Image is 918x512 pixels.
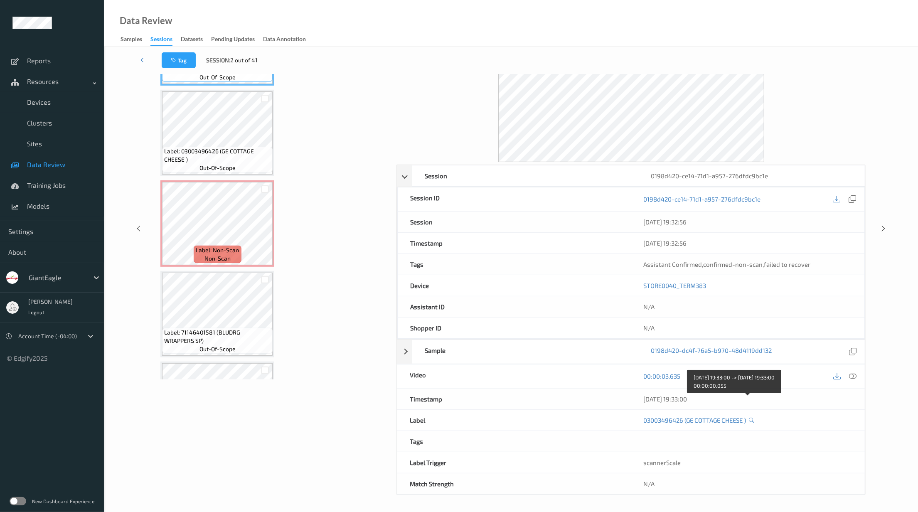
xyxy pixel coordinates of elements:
[412,165,638,186] div: Session
[398,296,631,317] div: Assistant ID
[704,261,763,268] span: confirmed-non-scan
[644,239,852,247] div: [DATE] 19:32:56
[398,212,631,232] div: Session
[162,52,196,68] button: Tag
[150,34,181,46] a: Sessions
[181,35,203,45] div: Datasets
[397,165,865,187] div: Session0198d420-ce14-71d1-a957-276dfdc9bc1e
[397,389,631,409] div: Timestamp
[121,34,150,45] a: Samples
[206,56,230,64] span: Session:
[398,254,631,275] div: Tags
[397,452,631,473] div: Label Trigger
[631,296,864,317] div: N/A
[644,218,852,226] div: [DATE] 19:32:56
[631,452,865,473] div: scannerScale
[644,261,811,268] span: , ,
[397,473,631,494] div: Match Strength
[631,473,865,494] div: N/A
[412,340,638,364] div: Sample
[398,187,631,211] div: Session ID
[651,346,772,357] a: 0198d420-dc4f-76a5-b970-48d4119dd132
[397,431,631,452] div: Tags
[121,35,142,45] div: Samples
[211,35,255,45] div: Pending Updates
[150,35,172,46] div: Sessions
[199,164,236,172] span: out-of-scope
[230,56,258,64] span: 2 out of 41
[196,246,239,254] span: Label: Non-Scan
[181,34,211,45] a: Datasets
[398,275,631,296] div: Device
[398,318,631,338] div: Shopper ID
[644,372,681,380] a: 00:00:03.635
[398,233,631,254] div: Timestamp
[397,410,631,431] div: Label
[263,35,306,45] div: Data Annotation
[263,34,314,45] a: Data Annotation
[644,261,702,268] span: Assistant Confirmed
[644,282,706,289] a: STORE0040_TERM383
[165,147,271,164] span: Label: 03003496426 (GE COTTAGE CHEESE )
[397,364,631,388] div: Video
[644,395,852,403] div: [DATE] 19:33:00
[764,261,811,268] span: failed to recover
[397,340,865,364] div: Sample0198d420-dc4f-76a5-b970-48d4119dd132
[638,165,864,186] div: 0198d420-ce14-71d1-a957-276dfdc9bc1e
[165,328,271,345] span: Label: 71146401581 (BLUDRG WRAPPERS SP)
[211,34,263,45] a: Pending Updates
[644,416,746,424] a: 03003496426 (GE COTTAGE CHEESE )
[631,318,864,338] div: N/A
[120,17,172,25] div: Data Review
[199,345,236,353] span: out-of-scope
[644,195,761,203] a: 0198d420-ce14-71d1-a957-276dfdc9bc1e
[204,254,231,263] span: non-scan
[199,73,236,81] span: out-of-scope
